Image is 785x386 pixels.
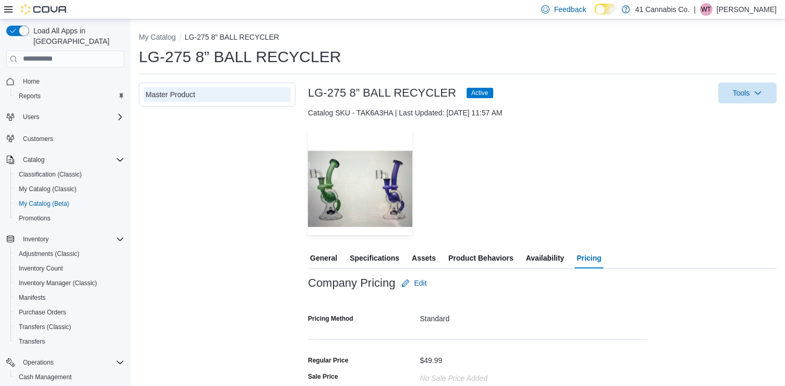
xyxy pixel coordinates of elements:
button: Edit [397,273,431,294]
button: Operations [19,356,58,369]
span: General [310,248,337,268]
span: Catalog [23,156,44,164]
h3: LG-275 8” BALL RECYCLER [308,87,456,99]
div: Wendy Thompson [700,3,712,16]
a: Inventory Count [15,262,67,275]
span: Assets [412,248,436,268]
button: My Catalog (Beta) [10,196,128,211]
div: Catalog SKU - TAK6A3HA | Last Updated: [DATE] 11:57 AM [308,108,777,118]
span: Classification (Classic) [19,170,82,179]
span: WT [701,3,711,16]
span: Feedback [554,4,586,15]
span: Active [471,88,489,98]
span: My Catalog (Beta) [15,197,124,210]
button: Classification (Classic) [10,167,128,182]
span: Reports [15,90,124,102]
span: Reports [19,92,41,100]
span: Purchase Orders [19,308,66,317]
span: Classification (Classic) [15,168,124,181]
span: Promotions [15,212,124,225]
span: Inventory [19,233,124,245]
span: Inventory [23,235,49,243]
span: Load All Apps in [GEOGRAPHIC_DATA] [29,26,124,46]
p: | [694,3,696,16]
span: Specifications [350,248,399,268]
a: Cash Management [15,371,76,383]
h1: LG-275 8” BALL RECYCLER [139,46,341,67]
span: Tools [733,88,750,98]
span: Inventory Count [15,262,124,275]
img: Image for LG-275 8” BALL RECYCLER [308,131,412,235]
a: Reports [15,90,45,102]
span: Transfers [19,337,45,346]
a: My Catalog (Beta) [15,197,74,210]
a: Classification (Classic) [15,168,86,181]
img: Cova [21,4,68,15]
button: Inventory [19,233,53,245]
button: Transfers (Classic) [10,320,128,334]
label: Sale Price [308,372,338,381]
a: Purchase Orders [15,306,70,319]
a: Transfers (Classic) [15,321,75,333]
button: Catalog [2,153,128,167]
button: Users [19,111,43,123]
span: Operations [19,356,124,369]
a: Inventory Manager (Classic) [15,277,101,289]
nav: An example of EuiBreadcrumbs [139,32,777,44]
span: Pricing [577,248,601,268]
button: Catalog [19,154,49,166]
span: Manifests [15,291,124,304]
input: Dark Mode [594,4,616,15]
span: Customers [23,135,53,143]
a: Customers [19,133,57,145]
span: Inventory Manager (Classic) [15,277,124,289]
div: No Sale Price added [420,370,487,382]
span: Edit [414,278,426,288]
span: Cash Management [15,371,124,383]
button: Inventory [2,232,128,247]
span: Operations [23,358,54,367]
span: Availability [526,248,564,268]
button: Inventory Manager (Classic) [10,276,128,290]
div: Regular Price [308,356,348,365]
span: Home [23,77,40,86]
span: My Catalog (Classic) [19,185,77,193]
span: Active [467,88,493,98]
a: Manifests [15,291,50,304]
button: Promotions [10,211,128,226]
a: Promotions [15,212,55,225]
button: My Catalog (Classic) [10,182,128,196]
span: Promotions [19,214,51,223]
button: Adjustments (Classic) [10,247,128,261]
p: 41 Cannabis Co. [635,3,689,16]
span: Product Behaviors [448,248,513,268]
span: Cash Management [19,373,72,381]
button: Users [2,110,128,124]
button: Tools [718,83,777,103]
a: Transfers [15,335,49,348]
span: Adjustments (Classic) [19,250,79,258]
button: LG-275 8” BALL RECYCLER [185,33,279,41]
span: Transfers (Classic) [15,321,124,333]
label: Pricing Method [308,314,353,323]
span: Users [23,113,39,121]
button: Inventory Count [10,261,128,276]
button: Purchase Orders [10,305,128,320]
button: Customers [2,131,128,146]
div: Standard [420,310,648,323]
button: Home [2,74,128,89]
span: Catalog [19,154,124,166]
span: Manifests [19,294,45,302]
span: Adjustments (Classic) [15,248,124,260]
span: Home [19,75,124,88]
p: [PERSON_NAME] [717,3,777,16]
div: $49.99 [420,352,443,365]
h3: Company Pricing [308,277,395,289]
span: Transfers (Classic) [19,323,71,331]
button: My Catalog [139,33,176,41]
a: Home [19,75,44,88]
span: Inventory Manager (Classic) [19,279,97,287]
button: Reports [10,89,128,103]
div: Master Product [146,89,289,100]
